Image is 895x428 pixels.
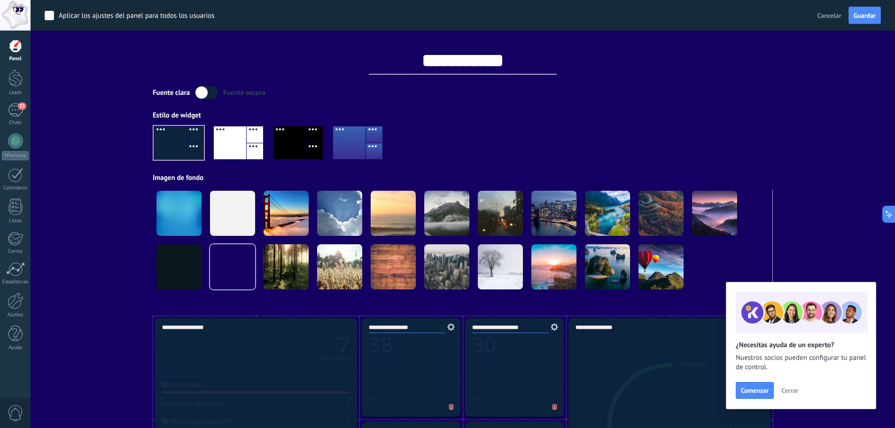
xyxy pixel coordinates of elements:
[59,11,215,21] div: Aplicar los ajustes del panel para todos los usuarios
[223,88,265,97] div: Fuente oscura
[2,151,29,160] div: WhatsApp
[736,382,774,399] button: Comenzar
[153,173,773,182] div: Imagen de fondo
[2,218,29,224] div: Listas
[2,90,29,96] div: Leads
[2,249,29,255] div: Correo
[814,8,845,23] button: Cancelar
[817,11,841,20] span: Cancelar
[741,387,769,394] span: Comenzar
[2,279,29,285] div: Estadísticas
[736,341,866,350] h2: ¿Necesitas ayuda de un experto?
[777,383,802,397] button: Cerrar
[854,12,876,19] span: Guardar
[2,345,29,351] div: Ayuda
[736,353,866,372] span: Nuestros socios pueden configurar tu panel de control.
[18,102,26,110] span: 32
[2,312,29,318] div: Ajustes
[2,56,29,62] div: Panel
[2,185,29,191] div: Calendario
[153,88,190,97] div: Fuente clara
[153,111,773,120] div: Estilo de widget
[848,7,881,24] button: Guardar
[781,387,798,394] span: Cerrar
[2,120,29,126] div: Chats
